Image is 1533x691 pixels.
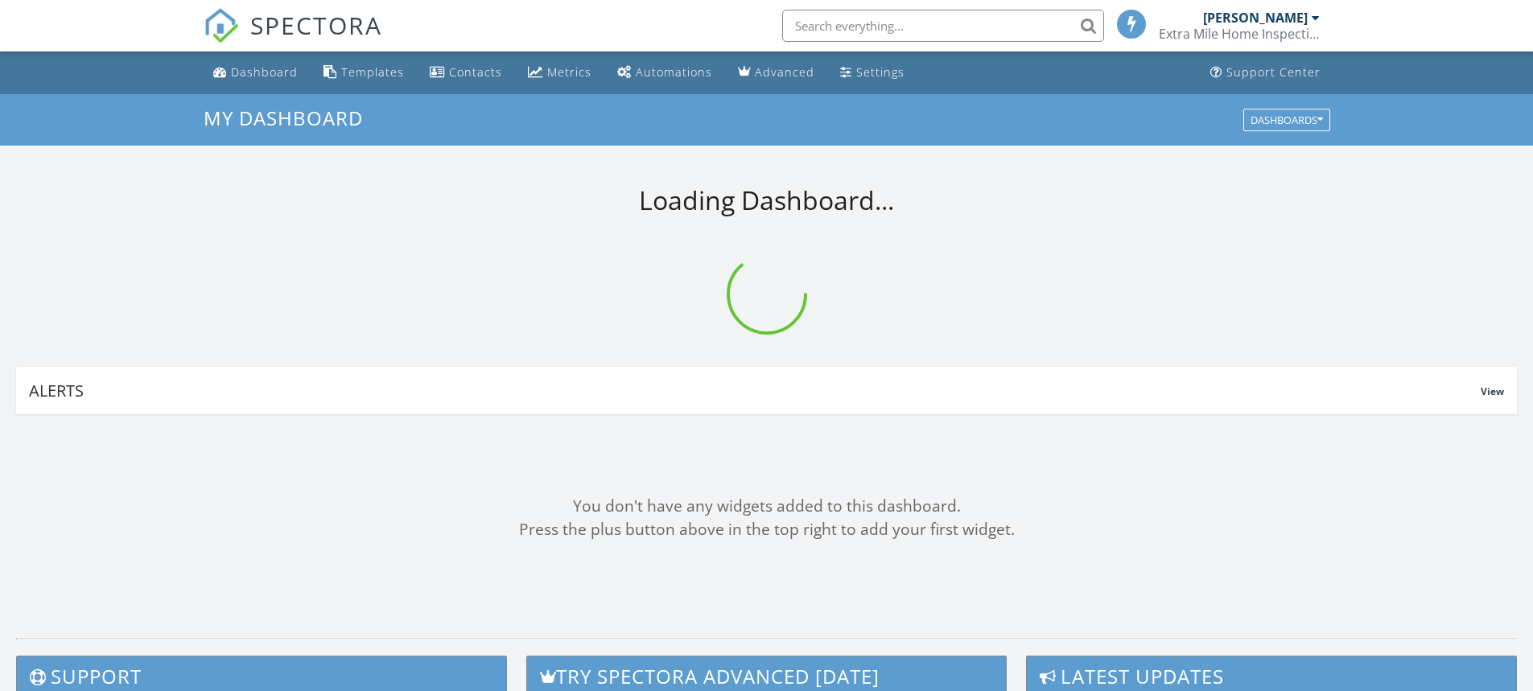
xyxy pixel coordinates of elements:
[856,64,905,80] div: Settings
[250,8,382,42] span: SPECTORA
[317,58,410,88] a: Templates
[1203,10,1308,26] div: [PERSON_NAME]
[231,64,298,80] div: Dashboard
[204,8,239,43] img: The Best Home Inspection Software - Spectora
[207,58,304,88] a: Dashboard
[1226,64,1321,80] div: Support Center
[834,58,911,88] a: Settings
[449,64,502,80] div: Contacts
[1481,385,1504,398] span: View
[1243,109,1330,131] button: Dashboards
[521,58,598,88] a: Metrics
[611,58,719,88] a: Automations (Basic)
[547,64,591,80] div: Metrics
[782,10,1104,42] input: Search everything...
[1251,114,1323,125] div: Dashboards
[731,58,821,88] a: Advanced
[423,58,509,88] a: Contacts
[341,64,404,80] div: Templates
[1159,26,1320,42] div: Extra Mile Home Inspection Services
[204,105,363,131] span: My Dashboard
[16,495,1517,518] div: You don't have any widgets added to this dashboard.
[636,64,712,80] div: Automations
[29,380,1481,401] div: Alerts
[755,64,814,80] div: Advanced
[1204,58,1327,88] a: Support Center
[204,22,382,56] a: SPECTORA
[16,518,1517,541] div: Press the plus button above in the top right to add your first widget.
